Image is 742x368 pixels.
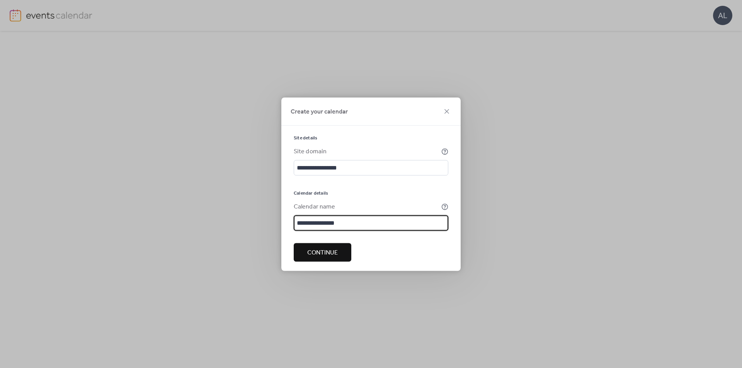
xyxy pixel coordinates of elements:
span: Site details [294,135,317,141]
span: Create your calendar [291,107,348,116]
div: Site domain [294,147,440,156]
div: Calendar name [294,202,440,211]
span: Calendar details [294,190,328,196]
span: Continue [307,248,338,257]
button: Continue [294,243,351,261]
